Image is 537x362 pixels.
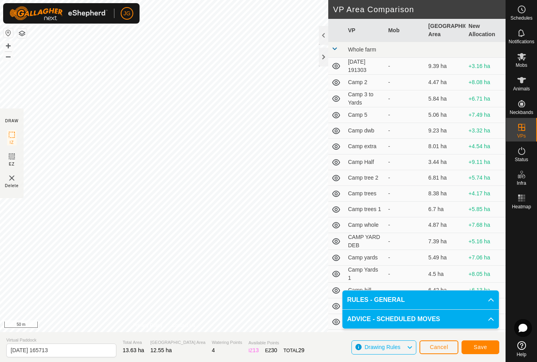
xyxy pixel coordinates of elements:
div: - [388,142,422,151]
td: Camp 2 [345,75,385,90]
img: VP [7,173,17,183]
td: +3.16 ha [465,58,506,75]
span: Notifications [509,39,534,44]
button: Reset Map [4,28,13,38]
span: ADVICE - SCHEDULED MOVES [347,314,440,324]
span: 12.55 ha [151,347,172,353]
td: +6.13 ha [465,283,506,298]
td: 3.44 ha [425,154,465,170]
p-accordion-header: ADVICE - SCHEDULED MOVES [342,310,499,329]
span: RULES - GENERAL [347,295,405,305]
td: 8.38 ha [425,186,465,202]
td: 5.06 ha [425,107,465,123]
button: Cancel [419,340,458,354]
th: [GEOGRAPHIC_DATA] Area [425,19,465,42]
span: JG [123,9,131,18]
td: 9.23 ha [425,123,465,139]
td: Camp tree 2 [345,170,385,186]
h2: VP Area Comparison [333,5,506,14]
button: + [4,41,13,51]
div: - [388,237,422,246]
button: Map Layers [17,29,27,38]
span: [GEOGRAPHIC_DATA] Area [151,339,206,346]
td: 4 ha [425,330,465,345]
span: 4 [212,347,215,353]
td: +4.54 ha [465,139,506,154]
th: Mob [385,19,425,42]
span: Animals [513,86,530,91]
span: VPs [517,134,526,138]
td: +9.11 ha [465,154,506,170]
div: - [388,111,422,119]
td: Camp extra [345,139,385,154]
td: +5.85 ha [465,202,506,217]
td: Camp 5 [345,107,385,123]
div: TOTAL [283,346,304,355]
td: +4.17 ha [465,186,506,202]
td: 4.47 ha [425,75,465,90]
div: - [388,158,422,166]
span: Total Area [123,339,144,346]
div: - [388,189,422,198]
td: 8.01 ha [425,139,465,154]
td: 5.49 ha [425,250,465,266]
td: Camp trees [345,186,385,202]
div: - [388,254,422,262]
button: Save [462,340,499,354]
td: +5.16 ha [465,233,506,250]
span: Infra [517,181,526,186]
td: Camp Half [345,154,385,170]
td: 4.87 ha [425,217,465,233]
span: Status [515,157,528,162]
td: [DATE] 191303 [345,58,385,75]
td: +7.68 ha [465,217,506,233]
span: Help [517,352,526,357]
td: 6.81 ha [425,170,465,186]
td: Creek 4 [345,330,385,345]
div: - [388,221,422,229]
span: EZ [9,161,15,167]
span: Watering Points [212,339,242,346]
td: +6.71 ha [465,90,506,107]
span: Virtual Paddock [6,337,116,344]
p-accordion-header: RULES - GENERAL [342,290,499,309]
td: Camp yards [345,250,385,266]
span: Available Points [248,340,304,346]
td: +7.06 ha [465,250,506,266]
span: Drawing Rules [364,344,400,350]
td: 9.39 ha [425,58,465,75]
a: Help [506,338,537,360]
img: Gallagher Logo [9,6,108,20]
td: +8.55 ha [465,330,506,345]
span: 13.63 ha [123,347,144,353]
td: Camp-hill [345,283,385,298]
span: Save [474,344,487,350]
td: 6.7 ha [425,202,465,217]
td: CAMP YARD DEB [345,233,385,250]
div: - [388,286,422,294]
span: 13 [253,347,259,353]
div: IZ [248,346,259,355]
td: Camp dwb [345,123,385,139]
td: +7.49 ha [465,107,506,123]
td: Camp trees 1 [345,202,385,217]
span: Neckbands [509,110,533,115]
span: Cancel [430,344,448,350]
div: - [388,270,422,278]
span: Delete [5,183,19,189]
td: +8.05 ha [465,266,506,283]
td: +8.08 ha [465,75,506,90]
a: Privacy Policy [133,322,163,329]
span: Heatmap [512,204,531,209]
div: EZ [265,346,277,355]
button: – [4,51,13,61]
td: Camp 3 to Yards [345,90,385,107]
span: 30 [271,347,278,353]
td: 4.5 ha [425,266,465,283]
td: Camp Yards 1 [345,266,385,283]
td: 5.84 ha [425,90,465,107]
td: +3.32 ha [465,123,506,139]
div: - [388,174,422,182]
span: IZ [10,140,14,145]
td: 7.39 ha [425,233,465,250]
